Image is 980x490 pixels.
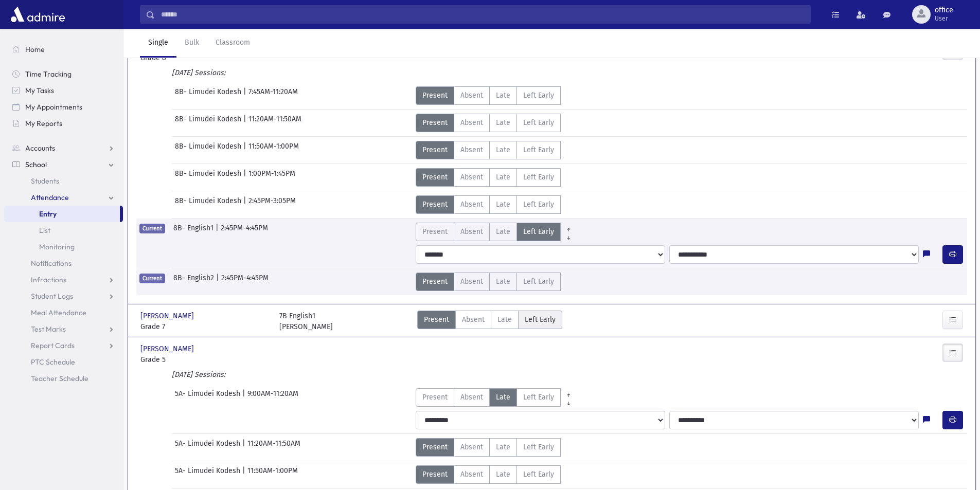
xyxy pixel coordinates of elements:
span: Current [139,274,165,283]
span: | [242,388,247,407]
img: AdmirePro [8,4,67,25]
span: Time Tracking [25,69,72,79]
span: [PERSON_NAME] [140,311,196,321]
span: 8B- Limudei Kodesh [175,86,243,105]
span: Left Early [523,172,554,183]
span: 8B- English1 [173,223,216,241]
span: 8B- Limudei Kodesh [175,141,243,159]
a: Home [4,41,123,58]
div: AttTypes [416,273,561,291]
span: Left Early [523,117,554,128]
span: 2:45PM-3:05PM [248,195,296,214]
a: Notifications [4,255,123,271]
span: Present [422,117,448,128]
span: | [242,438,247,457]
span: [PERSON_NAME] [140,343,196,354]
span: Absent [460,276,483,287]
a: School [4,156,123,173]
span: Late [496,90,510,101]
span: 11:20AM-11:50AM [247,438,300,457]
span: My Reports [25,119,62,128]
a: My Appointments [4,99,123,115]
a: Entry [4,206,120,222]
span: Student Logs [31,292,73,301]
span: 11:50AM-1:00PM [248,141,299,159]
span: My Tasks [25,86,54,95]
span: 8B- Limudei Kodesh [175,114,243,132]
span: Grade 7 [140,321,269,332]
div: 7B English1 [PERSON_NAME] [279,311,333,332]
span: Left Early [523,90,554,101]
div: AttTypes [416,86,561,105]
div: AttTypes [416,114,561,132]
a: My Tasks [4,82,123,99]
span: Left Early [525,314,556,325]
span: 9:00AM-11:20AM [247,388,298,407]
a: Bulk [176,29,207,58]
span: | [216,223,221,241]
span: Present [424,314,449,325]
span: Present [422,442,448,452]
span: Left Early [523,144,554,155]
span: Late [496,199,510,210]
span: List [39,226,50,235]
span: Grade 5 [140,354,269,365]
span: Late [496,226,510,237]
span: Left Early [523,226,554,237]
span: Infractions [31,275,66,284]
a: Classroom [207,29,258,58]
span: | [243,195,248,214]
span: | [243,114,248,132]
div: AttTypes [416,141,561,159]
input: Search [155,5,810,24]
span: Late [496,442,510,452]
div: AttTypes [416,168,561,187]
a: Single [140,29,176,58]
a: Attendance [4,189,123,206]
span: Absent [460,117,483,128]
a: Test Marks [4,321,123,337]
span: Absent [460,442,483,452]
span: Monitoring [39,242,75,251]
i: [DATE] Sessions: [172,68,225,77]
span: 5A- Limudei Kodesh [175,388,242,407]
span: Meal Attendance [31,308,86,317]
span: | [243,86,248,105]
span: Present [422,144,448,155]
span: Late [496,276,510,287]
span: Absent [460,226,483,237]
span: Late [496,392,510,403]
span: Absent [460,199,483,210]
a: Time Tracking [4,66,123,82]
span: Report Cards [31,341,75,350]
span: Notifications [31,259,72,268]
div: AttTypes [416,195,561,214]
span: Present [422,172,448,183]
a: Meal Attendance [4,304,123,321]
span: School [25,160,47,169]
span: PTC Schedule [31,357,75,367]
span: office [935,6,953,14]
span: 1:00PM-1:45PM [248,168,295,187]
span: Late [496,144,510,155]
span: Late [496,469,510,480]
span: Present [422,226,448,237]
span: Absent [460,144,483,155]
span: Teacher Schedule [31,374,88,383]
span: 5A- Limudei Kodesh [175,438,242,457]
span: Left Early [523,276,554,287]
span: Attendance [31,193,69,202]
span: Present [422,392,448,403]
span: User [935,14,953,23]
span: Left Early [523,442,554,452]
span: Absent [460,392,483,403]
a: Report Cards [4,337,123,354]
span: Accounts [25,143,55,153]
a: Monitoring [4,239,123,255]
span: Late [496,172,510,183]
span: Absent [462,314,485,325]
span: Late [496,117,510,128]
div: AttTypes [416,388,577,407]
a: Accounts [4,140,123,156]
span: Present [422,90,448,101]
